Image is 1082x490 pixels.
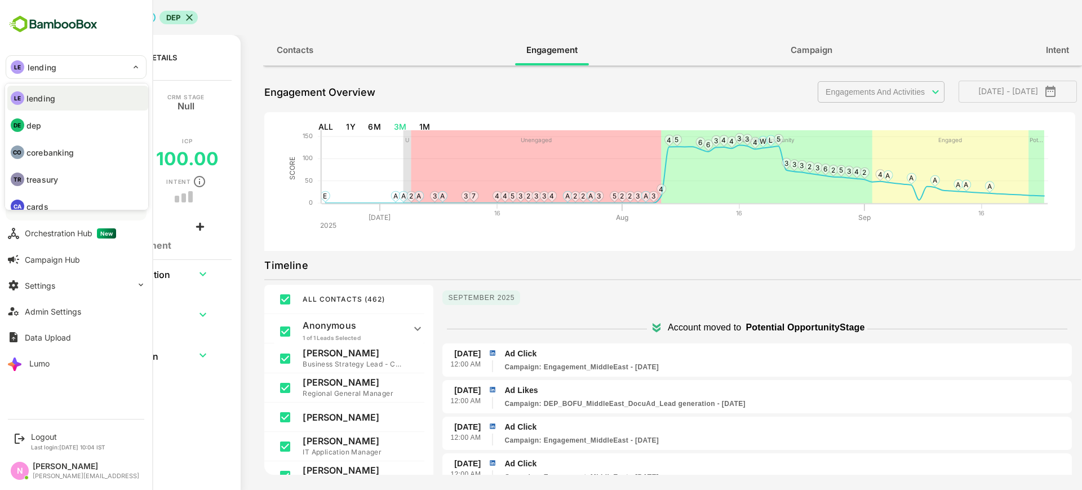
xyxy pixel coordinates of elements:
[155,266,172,282] button: expand row
[495,192,499,200] text: 3
[479,192,483,200] text: 3
[411,469,441,480] p: 12:00 AM
[263,132,273,140] text: 150
[42,138,74,144] p: Account
[415,385,441,396] p: [DATE]
[23,342,144,369] th: Additional Information
[432,192,436,200] text: 7
[510,192,515,200] text: 4
[104,11,117,24] svg: Click to close Account details panel
[263,435,365,447] p: [PERSON_NAME]
[11,9,28,26] button: back
[393,192,397,200] text: 3
[263,447,365,458] p: IT Application Manager
[503,192,507,200] text: 3
[26,120,41,131] p: dep
[542,192,546,200] text: 2
[471,192,475,200] text: 5
[274,117,299,138] button: ALL
[675,136,679,145] text: 3
[249,157,257,180] text: SCORE
[302,117,321,138] button: 1Y
[819,213,831,222] text: Sep
[143,138,153,144] p: ICP
[577,213,589,222] text: Aug
[465,421,1028,433] p: Ad Click
[269,198,273,206] text: 0
[916,180,921,189] text: A
[324,117,346,138] button: 6M
[604,192,609,200] text: A
[117,148,179,170] h5: 100.00
[846,171,850,180] text: A
[283,192,287,200] text: E
[411,432,441,444] p: 12:00 AM
[448,458,458,468] img: linkedin.png
[924,180,929,189] text: A
[928,84,1028,99] span: [DATE] - [DATE]
[737,135,741,143] text: 5
[415,458,441,469] p: [DATE]
[465,472,619,482] p: Engagement_MiddleEast - Nov 20, 2023
[38,240,168,251] h1: No Comment
[48,94,69,100] p: Stage
[534,192,538,200] text: 2
[29,11,98,24] h2: Banque Misr
[713,138,718,147] text: 4
[415,348,441,359] p: [DATE]
[263,465,365,476] p: [PERSON_NAME]
[778,81,905,103] div: Engagements And Activities
[448,385,458,395] img: linkedin.png
[263,320,365,331] p: Anonymous
[263,334,365,342] p: 1 of 1 Leads Selected
[68,53,138,62] p: Account Details
[366,136,370,143] text: U
[281,221,297,229] text: 2025
[619,185,624,193] text: 4
[263,347,365,359] p: [PERSON_NAME]
[225,257,268,275] p: Timeline
[753,160,757,169] text: 3
[263,154,273,162] text: 100
[751,43,793,58] span: Campaign
[776,164,780,172] text: 3
[808,167,812,175] text: 3
[128,94,165,100] p: CRM Stage
[729,136,733,144] text: L
[424,192,428,200] text: 3
[263,359,365,370] p: Business Strategy Lead - Consumer Banking and Financial inclusion
[706,135,709,143] text: 3
[237,43,274,58] span: Contacts
[628,321,702,334] p: Account moved to
[990,136,1004,143] text: Pot...
[706,321,825,334] p: Potential Opportunity Stage
[463,192,468,200] text: 4
[263,388,365,399] p: Regional General Manager
[465,348,1028,360] p: Ad Click
[698,134,702,143] text: 3
[26,174,58,186] p: treasury
[403,290,481,305] p: September 2025
[411,396,441,407] p: 12:00 AM
[234,314,385,343] div: Anonymous1 of 1 Leads Selected
[11,173,24,186] div: TR
[465,399,706,409] p: DEP_BOFU_MiddleEast_DocuAd_Lead generation - Aug 13, 2025
[627,136,632,144] text: 4
[33,100,85,125] h5: Potential Opportunity
[580,192,584,200] text: 2
[225,83,336,101] p: Engagement Overview
[697,209,703,217] text: 16
[870,174,874,182] text: A
[155,195,158,198] button: trend
[329,213,351,222] text: [DATE]
[350,117,372,138] button: 3M
[138,100,155,109] h5: Null
[557,192,561,200] text: 3
[487,43,538,58] span: Engagement
[760,161,764,170] text: 3
[33,148,83,170] h5: 41.24
[263,295,345,303] span: ALL CONTACTS ( 462 )
[11,145,24,159] div: CO
[465,435,619,445] p: Engagement_MiddleEast - Nov 20, 2023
